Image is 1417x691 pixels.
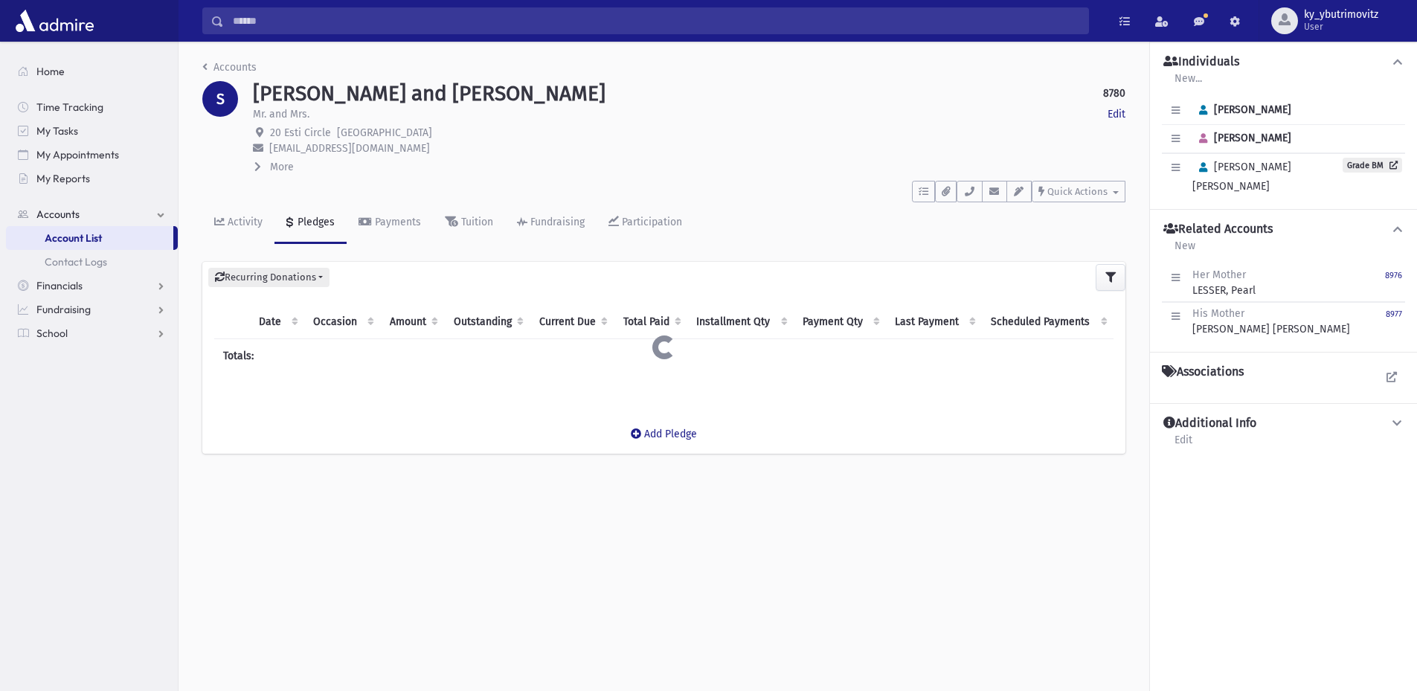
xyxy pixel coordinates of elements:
a: Fundraising [6,298,178,321]
span: Account List [45,231,102,245]
div: Fundraising [527,216,585,228]
span: [GEOGRAPHIC_DATA] [337,126,432,139]
div: Payments [372,216,421,228]
span: My Reports [36,172,90,185]
a: My Tasks [6,119,178,143]
span: [PERSON_NAME] [PERSON_NAME] [1192,161,1291,193]
nav: breadcrumb [202,60,257,81]
small: 8976 [1385,271,1402,280]
span: [PERSON_NAME] [1192,103,1291,116]
button: Recurring Donations [208,268,330,287]
p: Mr. and Mrs. [253,106,309,122]
a: Time Tracking [6,95,178,119]
a: Activity [202,202,274,244]
span: Contact Logs [45,255,107,269]
th: Installment Qty [687,305,793,339]
a: Grade BM [1343,158,1402,173]
th: Total Paid [614,305,687,339]
a: Edit [1174,431,1193,458]
a: Financials [6,274,178,298]
small: 8977 [1386,309,1402,319]
a: Tuition [433,202,505,244]
span: Accounts [36,208,80,221]
h4: Related Accounts [1163,222,1273,237]
span: Quick Actions [1047,186,1108,197]
span: User [1304,21,1378,33]
th: Scheduled Payments [982,305,1114,339]
a: My Appointments [6,143,178,167]
h4: Individuals [1163,54,1239,70]
button: Quick Actions [1032,181,1125,202]
a: Accounts [6,202,178,226]
div: Pledges [295,216,335,228]
a: Participation [597,202,694,244]
span: Time Tracking [36,100,103,114]
th: Current Due [530,305,614,339]
div: LESSER, Pearl [1192,267,1256,298]
a: Add Pledge [619,416,709,452]
th: Totals: [214,338,380,373]
span: [PERSON_NAME] [1192,132,1291,144]
button: More [253,159,295,175]
span: My Appointments [36,148,119,161]
span: ky_ybutrimovitz [1304,9,1378,21]
span: School [36,327,68,340]
div: S [202,81,238,117]
a: New... [1174,70,1203,97]
th: Payment Qty [794,305,886,339]
img: AdmirePro [12,6,97,36]
a: Contact Logs [6,250,178,274]
div: Tuition [458,216,493,228]
span: His Mother [1192,307,1244,320]
h4: Additional Info [1163,416,1256,431]
a: Account List [6,226,173,250]
th: Last Payment [886,305,982,339]
span: [EMAIL_ADDRESS][DOMAIN_NAME] [269,142,430,155]
th: Amount [380,305,444,339]
a: Edit [1108,106,1125,122]
h1: [PERSON_NAME] and [PERSON_NAME] [253,81,605,106]
strong: 8780 [1103,86,1125,101]
span: Financials [36,279,83,292]
th: Outstanding [444,305,530,339]
a: New [1174,237,1196,264]
th: Date [250,305,304,339]
a: Fundraising [505,202,597,244]
button: Related Accounts [1162,222,1405,237]
div: Participation [619,216,682,228]
a: School [6,321,178,345]
a: 8976 [1385,267,1402,298]
div: Activity [225,216,263,228]
span: My Tasks [36,124,78,138]
button: Individuals [1162,54,1405,70]
span: Her Mother [1192,269,1246,281]
a: Accounts [202,61,257,74]
span: Fundraising [36,303,91,316]
h4: Associations [1162,364,1244,379]
div: [PERSON_NAME] [PERSON_NAME] [1192,306,1350,337]
a: 8977 [1386,306,1402,337]
a: Payments [347,202,433,244]
span: More [270,161,294,173]
a: Home [6,60,178,83]
span: 20 Esti Circle [270,126,331,139]
span: Home [36,65,65,78]
input: Search [224,7,1088,34]
a: My Reports [6,167,178,190]
a: Pledges [274,202,347,244]
th: Occasion [304,305,380,339]
button: Additional Info [1162,416,1405,431]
